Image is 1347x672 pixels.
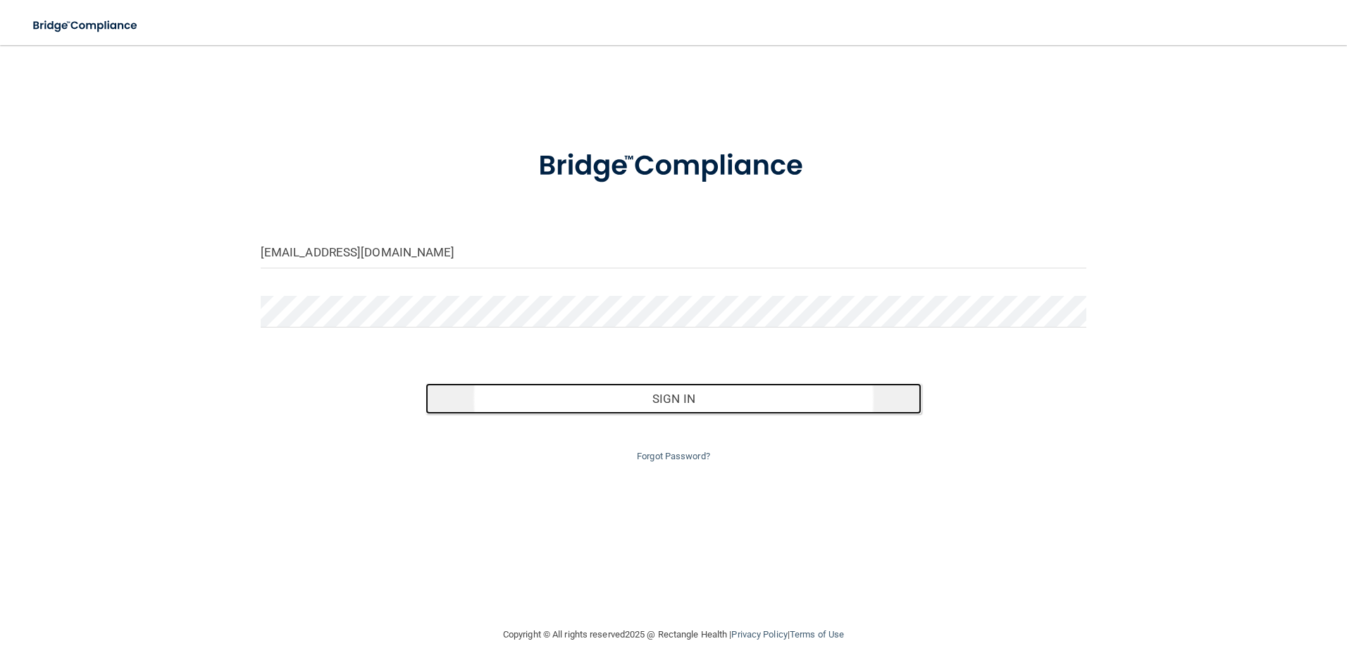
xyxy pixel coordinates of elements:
img: bridge_compliance_login_screen.278c3ca4.svg [509,130,838,203]
img: bridge_compliance_login_screen.278c3ca4.svg [21,11,151,40]
a: Terms of Use [790,629,844,640]
div: Copyright © All rights reserved 2025 @ Rectangle Health | | [416,612,931,657]
iframe: Drift Widget Chat Controller [1103,572,1330,628]
button: Sign In [426,383,921,414]
input: Email [261,237,1087,268]
a: Privacy Policy [731,629,787,640]
a: Forgot Password? [637,451,710,461]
